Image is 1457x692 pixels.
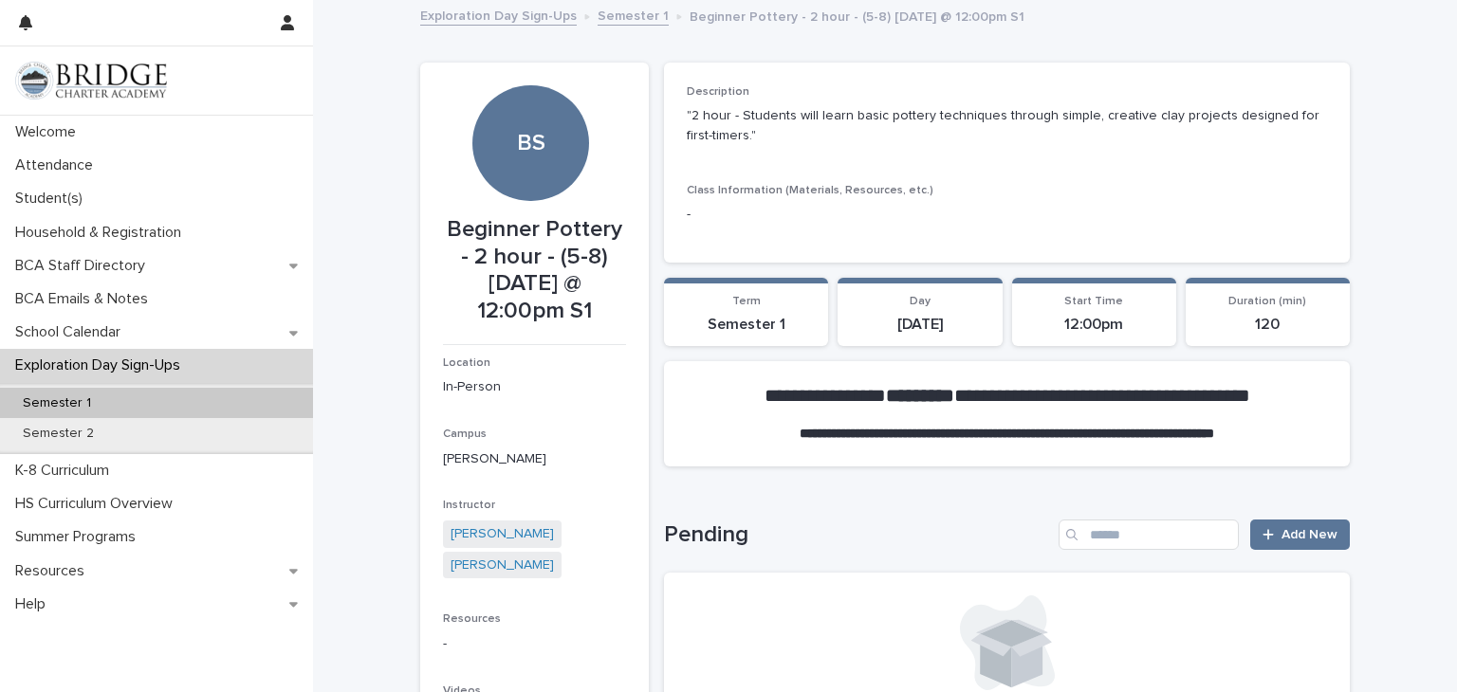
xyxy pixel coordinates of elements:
p: - [443,634,626,654]
p: [PERSON_NAME] [443,449,626,469]
p: [DATE] [849,316,990,334]
p: Semester 1 [675,316,817,334]
a: [PERSON_NAME] [451,524,554,544]
span: Class Information (Materials, Resources, etc.) [687,185,933,196]
p: Attendance [8,156,108,174]
span: Duration (min) [1228,296,1306,307]
p: Summer Programs [8,528,151,546]
p: In-Person [443,377,626,397]
span: Term [732,296,761,307]
span: Instructor [443,500,495,511]
p: 120 [1197,316,1338,334]
span: Day [910,296,931,307]
p: Help [8,595,61,613]
p: Beginner Pottery - 2 hour - (5-8) [DATE] @ 12:00pm S1 [690,5,1024,26]
p: K-8 Curriculum [8,462,124,480]
p: - [687,205,1327,225]
input: Search [1059,519,1239,550]
img: V1C1m3IdTEidaUdm9Hs0 [15,62,167,100]
a: [PERSON_NAME] [451,555,554,575]
a: Exploration Day Sign-Ups [420,4,577,26]
h1: Pending [664,521,1051,549]
p: Exploration Day Sign-Ups [8,356,195,374]
p: Welcome [8,123,91,141]
a: Add New [1250,519,1350,550]
p: Semester 2 [8,426,109,442]
a: Semester 1 [598,4,669,26]
span: Description [687,86,749,98]
p: BCA Staff Directory [8,257,160,275]
span: Location [443,357,490,369]
span: Campus [443,428,487,440]
p: HS Curriculum Overview [8,495,188,513]
div: BS [472,13,588,156]
p: Student(s) [8,190,98,208]
p: Resources [8,562,100,580]
span: Start Time [1064,296,1123,307]
p: Household & Registration [8,224,196,242]
p: BCA Emails & Notes [8,290,163,308]
span: Add New [1282,528,1337,541]
span: Resources [443,613,501,625]
p: "2 hour - Students will learn basic pottery techniques through simple, creative clay projects des... [687,106,1327,146]
p: Beginner Pottery - 2 hour - (5-8) [DATE] @ 12:00pm S1 [443,216,626,325]
p: School Calendar [8,323,136,341]
p: 12:00pm [1024,316,1165,334]
p: Semester 1 [8,395,106,411]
